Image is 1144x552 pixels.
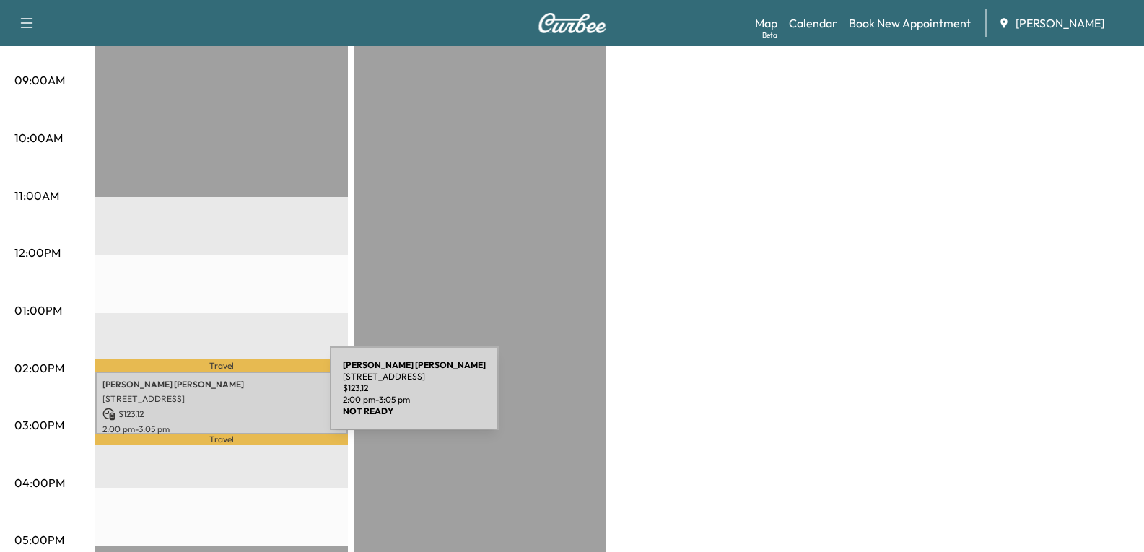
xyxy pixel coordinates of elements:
p: 05:00PM [14,531,64,548]
p: $ 123.12 [343,382,486,394]
p: [PERSON_NAME] [PERSON_NAME] [102,379,341,390]
b: NOT READY [343,406,393,416]
b: [PERSON_NAME] [PERSON_NAME] [343,359,486,370]
p: 2:00 pm - 3:05 pm [343,394,486,406]
p: 10:00AM [14,129,63,146]
p: 02:00PM [14,359,64,377]
span: [PERSON_NAME] [1016,14,1104,32]
a: MapBeta [755,14,777,32]
p: [STREET_ADDRESS] [102,393,341,405]
a: Calendar [789,14,837,32]
div: Beta [762,30,777,40]
p: 01:00PM [14,302,62,319]
p: 11:00AM [14,187,59,204]
a: Book New Appointment [849,14,971,32]
p: 2:00 pm - 3:05 pm [102,424,341,435]
p: 09:00AM [14,71,65,89]
p: 04:00PM [14,474,65,491]
p: Travel [95,359,348,371]
p: $ 123.12 [102,408,341,421]
p: [STREET_ADDRESS] [343,371,486,382]
img: Curbee Logo [538,13,607,33]
p: 12:00PM [14,244,61,261]
p: 03:00PM [14,416,64,434]
p: Travel [95,434,348,445]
